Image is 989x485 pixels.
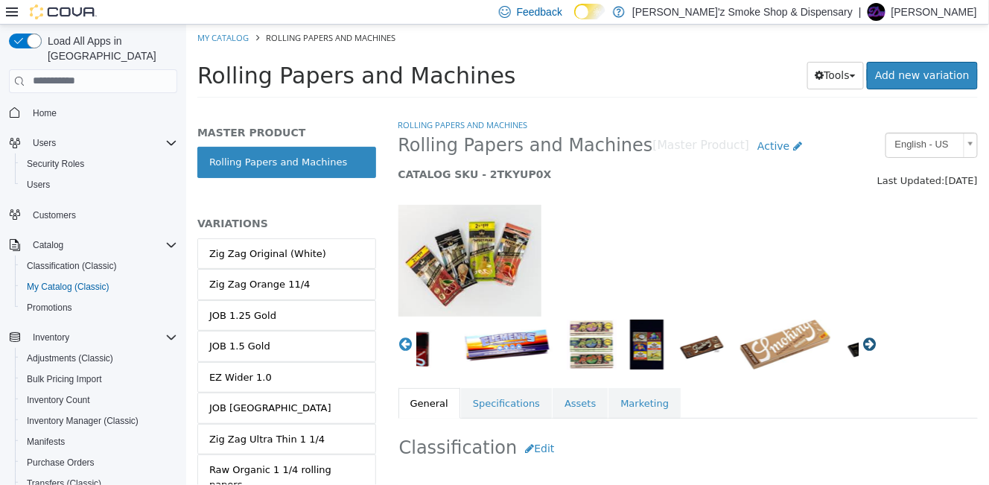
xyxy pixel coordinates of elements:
div: Zig Zag Orange 11/4 [23,253,124,267]
a: Security Roles [21,155,90,173]
button: Classification (Classic) [15,256,183,276]
button: Home [3,102,183,124]
p: [PERSON_NAME] [891,3,977,21]
button: Adjustments (Classic) [15,348,183,369]
a: My Catalog (Classic) [21,278,115,296]
h2: Classification [213,410,792,438]
span: Bulk Pricing Import [27,373,102,385]
span: Adjustments (Classic) [27,352,113,364]
small: [Master Product] [467,115,564,127]
a: My Catalog [11,7,63,19]
span: Users [27,134,177,152]
a: Manifests [21,433,71,451]
a: Inventory Count [21,391,96,409]
div: Zig Zag Original (White) [23,222,140,237]
span: Adjustments (Classic) [21,349,177,367]
button: Inventory [27,329,75,346]
span: Dark Mode [574,19,575,20]
h5: MASTER PRODUCT [11,101,190,115]
span: Customers [27,206,177,224]
span: Inventory Manager (Classic) [21,412,177,430]
a: Home [27,104,63,122]
span: Inventory Count [27,394,90,406]
span: Security Roles [21,155,177,173]
button: Customers [3,204,183,226]
span: Users [27,179,50,191]
a: Rolling Papers and Machines [212,95,342,106]
span: Manifests [27,436,65,448]
a: Inventory Manager (Classic) [21,412,144,430]
a: Specifications [275,364,366,395]
button: Users [15,174,183,195]
a: Assets [366,364,422,395]
button: Users [3,133,183,153]
span: [DATE] [759,150,792,162]
div: Dubie Smith [868,3,885,21]
span: Home [27,104,177,122]
h5: VARIATIONS [11,192,190,206]
span: Inventory [27,329,177,346]
div: EZ Wider 1.0 [23,346,86,361]
a: Purchase Orders [21,454,101,472]
button: Inventory Count [15,390,183,410]
span: Home [33,107,57,119]
button: Catalog [27,236,69,254]
a: Classification (Classic) [21,257,123,275]
a: Rolling Papers and Machines [11,122,190,153]
button: Manifests [15,431,183,452]
span: My Catalog (Classic) [21,278,177,296]
button: My Catalog (Classic) [15,276,183,297]
span: Catalog [33,239,63,251]
span: Last Updated: [691,150,759,162]
a: Marketing [422,364,495,395]
button: Bulk Pricing Import [15,369,183,390]
button: Tools [621,37,678,65]
a: Bulk Pricing Import [21,370,108,388]
a: General [212,364,274,395]
div: JOB 1.5 Gold [23,314,84,329]
span: Rolling Papers and Machines [11,38,330,64]
span: Classification (Classic) [21,257,177,275]
span: Inventory Count [21,391,177,409]
span: Promotions [27,302,72,314]
div: Raw Organic 1 1/4 rolling papers [23,438,178,467]
span: My Catalog (Classic) [27,281,109,293]
input: Dark Mode [574,4,605,19]
span: Inventory Manager (Classic) [27,415,139,427]
div: Zig Zag Ultra Thin 1 1/4 [23,408,139,422]
a: Promotions [21,299,78,317]
span: Customers [33,209,76,221]
p: [PERSON_NAME]'z Smoke Shop & Dispensary [632,3,853,21]
div: JOB [GEOGRAPHIC_DATA] [23,376,145,391]
button: Promotions [15,297,183,318]
span: Purchase Orders [21,454,177,472]
a: Users [21,176,56,194]
span: Users [21,176,177,194]
span: Classification (Classic) [27,260,117,272]
span: Feedback [517,4,562,19]
h5: CATALOG SKU - 2TKYUP0X [212,143,641,156]
a: Add new variation [681,37,792,65]
span: English - US [700,109,772,132]
span: Promotions [21,299,177,317]
span: Catalog [27,236,177,254]
span: Manifests [21,433,177,451]
p: | [859,3,862,21]
button: Catalog [3,235,183,256]
a: English - US [699,108,792,133]
button: Users [27,134,62,152]
span: Rolling Papers and Machines [212,110,467,133]
button: Inventory [3,327,183,348]
button: Inventory Manager (Classic) [15,410,183,431]
a: Customers [27,206,82,224]
span: Users [33,137,56,149]
div: [PERSON_NAME] Smoke Shop [352,457,802,484]
span: Rolling Papers and Machines [80,7,209,19]
button: Security Roles [15,153,183,174]
span: Inventory [33,332,69,343]
button: Previous [212,312,227,327]
img: Cova [30,4,97,19]
span: Purchase Orders [27,457,95,469]
a: Adjustments (Classic) [21,349,119,367]
span: Load All Apps in [GEOGRAPHIC_DATA] [42,34,177,63]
